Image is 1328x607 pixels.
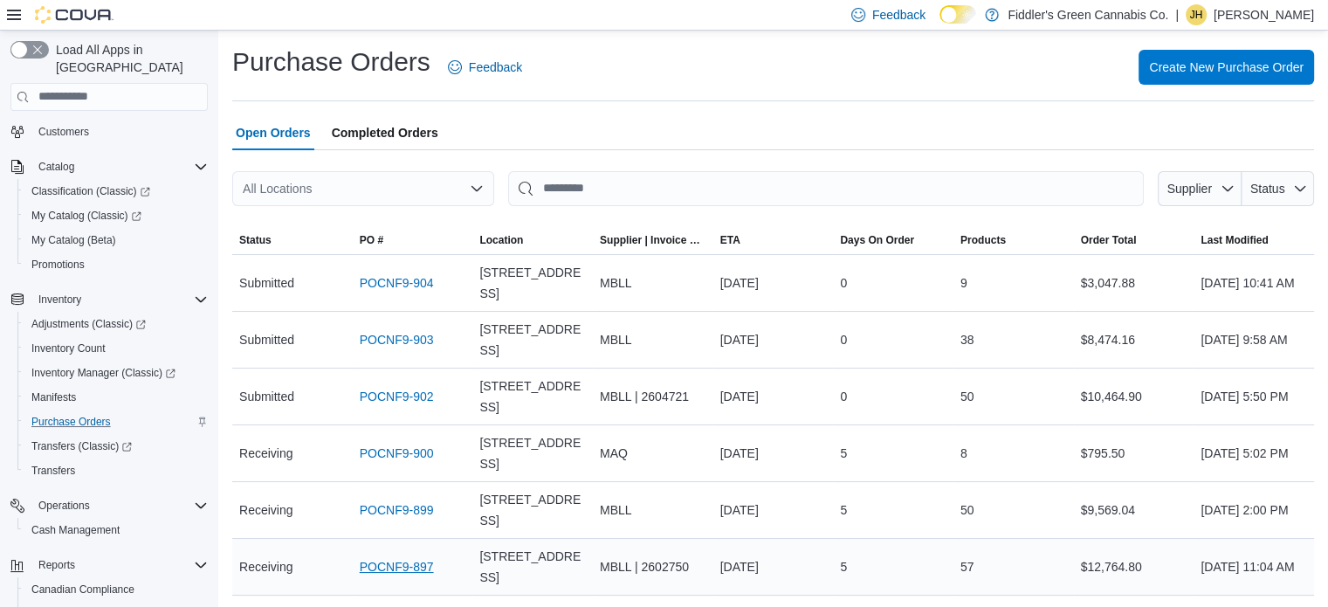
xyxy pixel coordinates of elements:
span: [STREET_ADDRESS] [479,262,586,304]
span: My Catalog (Classic) [31,209,141,223]
a: Canadian Compliance [24,579,141,600]
div: $12,764.80 [1074,549,1194,584]
span: Reports [38,558,75,572]
button: Reports [31,555,82,576]
button: Operations [3,493,215,518]
button: Promotions [17,252,215,277]
button: Products [953,226,1074,254]
span: Transfers (Classic) [24,436,208,457]
a: POCNF9-897 [360,556,434,577]
a: Classification (Classic) [24,181,157,202]
div: Location [479,233,523,247]
span: Inventory Count [31,341,106,355]
a: Cash Management [24,520,127,541]
p: Fiddler's Green Cannabis Co. [1008,4,1168,25]
div: [DATE] [713,493,834,528]
span: Completed Orders [332,115,438,150]
span: Inventory Manager (Classic) [31,366,175,380]
button: Supplier | Invoice Number [593,226,713,254]
a: Promotions [24,254,92,275]
span: Transfers (Classic) [31,439,132,453]
span: 5 [840,500,847,521]
span: [STREET_ADDRESS] [479,546,586,588]
span: My Catalog (Beta) [24,230,208,251]
button: Inventory [3,287,215,312]
span: Transfers [24,460,208,481]
span: Catalog [31,156,208,177]
a: Purchase Orders [24,411,118,432]
span: [STREET_ADDRESS] [479,376,586,417]
input: This is a search bar. After typing your query, hit enter to filter the results lower in the page. [508,171,1144,206]
span: My Catalog (Beta) [31,233,116,247]
span: 50 [960,500,974,521]
a: My Catalog (Classic) [24,205,148,226]
span: Products [960,233,1006,247]
img: Cova [35,6,114,24]
a: Inventory Manager (Classic) [24,362,182,383]
button: Status [1242,171,1314,206]
span: My Catalog (Classic) [24,205,208,226]
button: Catalog [31,156,81,177]
a: Transfers (Classic) [24,436,139,457]
a: My Catalog (Classic) [17,203,215,228]
span: Receiving [239,443,292,464]
button: Reports [3,553,215,577]
span: Catalog [38,160,74,174]
button: Location [472,226,593,254]
button: PO # [353,226,473,254]
div: $8,474.16 [1074,322,1194,357]
span: Manifests [31,390,76,404]
h1: Purchase Orders [232,45,430,79]
a: Inventory Manager (Classic) [17,361,215,385]
span: Submitted [239,272,294,293]
a: Adjustments (Classic) [24,314,153,335]
span: Customers [31,121,208,142]
div: MBLL [593,493,713,528]
span: Adjustments (Classic) [24,314,208,335]
span: Submitted [239,386,294,407]
span: Classification (Classic) [24,181,208,202]
button: Inventory Count [17,336,215,361]
button: Cash Management [17,518,215,542]
a: Inventory Count [24,338,113,359]
span: [STREET_ADDRESS] [479,489,586,531]
div: [DATE] [713,436,834,471]
span: PO # [360,233,383,247]
span: Canadian Compliance [31,583,134,597]
div: [DATE] [713,379,834,414]
div: [DATE] 11:04 AM [1194,549,1314,584]
button: Open list of options [470,182,484,196]
span: Inventory [31,289,208,310]
span: Receiving [239,556,292,577]
div: MAQ [593,436,713,471]
a: Manifests [24,387,83,408]
span: Transfers [31,464,75,478]
span: Feedback [872,6,925,24]
a: POCNF9-900 [360,443,434,464]
div: [DATE] [713,322,834,357]
button: Canadian Compliance [17,577,215,602]
button: ETA [713,226,834,254]
span: 9 [960,272,967,293]
span: JH [1190,4,1203,25]
span: 0 [840,386,847,407]
span: Open Orders [236,115,311,150]
button: Days On Order [833,226,953,254]
span: [STREET_ADDRESS] [479,432,586,474]
span: Feedback [469,59,522,76]
span: ETA [720,233,740,247]
button: Last Modified [1194,226,1314,254]
span: 5 [840,556,847,577]
span: Reports [31,555,208,576]
button: Create New Purchase Order [1139,50,1314,85]
span: Status [239,233,272,247]
div: MBLL | 2602750 [593,549,713,584]
span: Load All Apps in [GEOGRAPHIC_DATA] [49,41,208,76]
a: Transfers [24,460,82,481]
div: [DATE] 9:58 AM [1194,322,1314,357]
a: Feedback [441,50,529,85]
div: [DATE] [713,266,834,300]
p: [PERSON_NAME] [1214,4,1314,25]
